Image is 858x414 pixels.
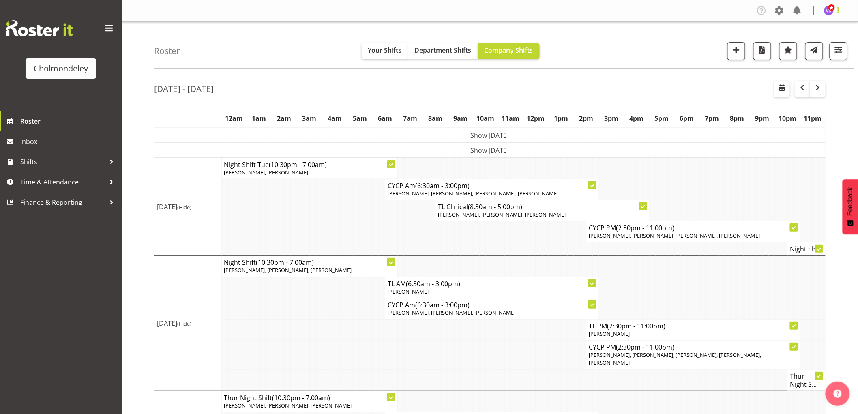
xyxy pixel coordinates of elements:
h4: TL PM [589,322,798,330]
th: 6am [372,109,397,128]
th: 1am [247,109,272,128]
h4: Night Shift [224,258,395,266]
span: [PERSON_NAME], [PERSON_NAME], [PERSON_NAME] [224,402,352,409]
h4: TL AM [388,280,596,288]
span: Shifts [20,156,105,168]
img: victoria-spackman5507.jpg [824,6,834,15]
td: Show [DATE] [154,128,826,143]
span: Department Shifts [415,46,472,55]
button: Your Shifts [362,43,408,59]
span: (Hide) [177,320,191,327]
span: Your Shifts [368,46,402,55]
span: (10:30pm - 7:00am) [272,393,330,402]
th: 8am [423,109,448,128]
th: 3pm [599,109,624,128]
span: Finance & Reporting [20,196,105,208]
th: 11am [498,109,523,128]
span: Feedback [847,187,854,216]
th: 12am [221,109,247,128]
th: 7am [397,109,423,128]
h4: CYCP Am [388,182,596,190]
th: 9pm [750,109,775,128]
span: [PERSON_NAME], [PERSON_NAME], [PERSON_NAME] [224,266,352,274]
button: Download a PDF of the roster according to the set date range. [753,42,771,60]
button: Highlight an important date within the roster. [779,42,797,60]
h4: CYCP PM [589,343,798,351]
span: (2:30pm - 11:00pm) [616,223,674,232]
th: 10am [473,109,498,128]
th: 2am [272,109,297,128]
th: 1pm [549,109,574,128]
h2: [DATE] - [DATE] [154,84,214,94]
h4: Thur Night S... [790,372,823,388]
th: 7pm [699,109,725,128]
span: Company Shifts [485,46,533,55]
th: 3am [297,109,322,128]
th: 2pm [574,109,599,128]
button: Company Shifts [478,43,540,59]
span: Time & Attendance [20,176,105,188]
span: Roster [20,115,118,127]
span: [PERSON_NAME], [PERSON_NAME], [PERSON_NAME] [438,211,566,218]
span: (10:30pm - 7:00am) [269,160,327,169]
span: [PERSON_NAME], [PERSON_NAME], [PERSON_NAME] [388,309,515,316]
th: 10pm [775,109,800,128]
th: 4pm [624,109,649,128]
span: (Hide) [177,204,191,211]
button: Add a new shift [727,42,745,60]
h4: Thur Night Shift [224,394,395,402]
span: (6:30am - 3:00pm) [406,279,460,288]
th: 5am [347,109,372,128]
span: [PERSON_NAME], [PERSON_NAME] [224,169,309,176]
span: (2:30pm - 11:00pm) [607,322,665,330]
img: help-xxl-2.png [834,390,842,398]
img: Rosterit website logo [6,20,73,36]
th: 5pm [649,109,674,128]
span: (6:30am - 3:00pm) [415,300,470,309]
h4: Night Shift [790,245,823,253]
h4: Roster [154,46,180,56]
span: [PERSON_NAME] [589,330,630,337]
span: [PERSON_NAME] [388,288,429,295]
button: Select a specific date within the roster. [774,81,790,97]
span: [PERSON_NAME], [PERSON_NAME], [PERSON_NAME], [PERSON_NAME], [PERSON_NAME] [589,351,761,366]
th: 12pm [523,109,549,128]
button: Department Shifts [408,43,478,59]
th: 8pm [725,109,750,128]
span: (2:30pm - 11:00pm) [616,343,674,352]
td: [DATE] [154,256,222,391]
td: [DATE] [154,158,222,256]
button: Send a list of all shifts for the selected filtered period to all rostered employees. [805,42,823,60]
span: (10:30pm - 7:00am) [256,258,314,267]
h4: Night Shift Tue [224,161,395,169]
th: 9am [448,109,473,128]
h4: CYCP Am [388,301,596,309]
th: 4am [322,109,347,128]
span: [PERSON_NAME], [PERSON_NAME], [PERSON_NAME], [PERSON_NAME] [388,190,559,197]
span: (6:30am - 3:00pm) [415,181,470,190]
div: Cholmondeley [34,62,88,75]
h4: TL Clinical [438,203,647,211]
span: (8:30am - 5:00pm) [468,202,522,211]
h4: CYCP PM [589,224,798,232]
th: 6pm [674,109,699,128]
button: Filter Shifts [830,42,847,60]
span: [PERSON_NAME], [PERSON_NAME], [PERSON_NAME], [PERSON_NAME] [589,232,760,239]
th: 11pm [800,109,825,128]
span: Inbox [20,135,118,148]
td: Show [DATE] [154,143,826,158]
button: Feedback - Show survey [843,179,858,234]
